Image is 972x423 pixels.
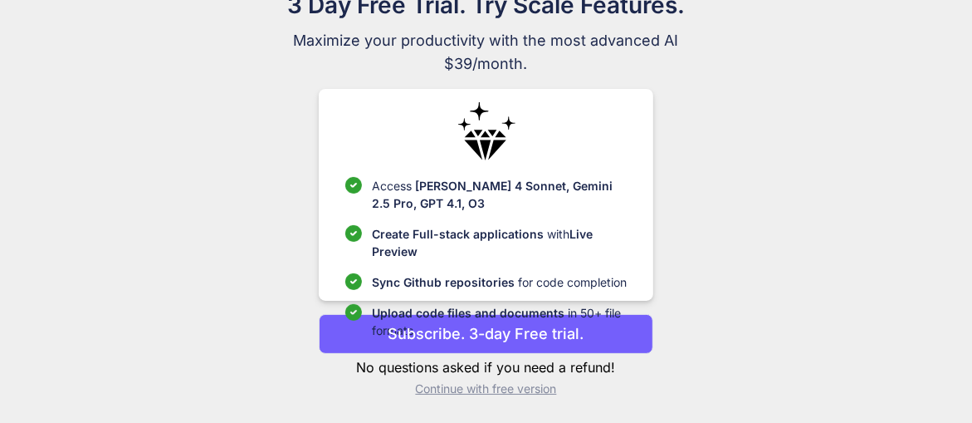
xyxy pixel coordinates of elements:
span: Upload code files and documents [372,306,564,320]
p: No questions asked if you need a refund! [319,357,653,377]
p: Access [372,177,627,212]
span: $39/month. [208,52,765,76]
img: checklist [345,304,362,321]
img: checklist [345,225,362,242]
p: Continue with free version [319,381,653,397]
p: for code completion [372,273,627,291]
button: Subscribe. 3-day Free trial. [319,314,653,354]
span: [PERSON_NAME] 4 Sonnet, Gemini 2.5 Pro, GPT 4.1, O3 [372,179,613,210]
img: checklist [345,273,362,290]
p: with [372,225,627,260]
span: Maximize your productivity with the most advanced AI [208,29,765,52]
p: in 50+ file formats [372,304,627,339]
span: Sync Github repositories [372,275,515,289]
p: Subscribe. 3-day Free trial. [388,322,584,345]
span: Create Full-stack applications [372,227,547,241]
img: checklist [345,177,362,194]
